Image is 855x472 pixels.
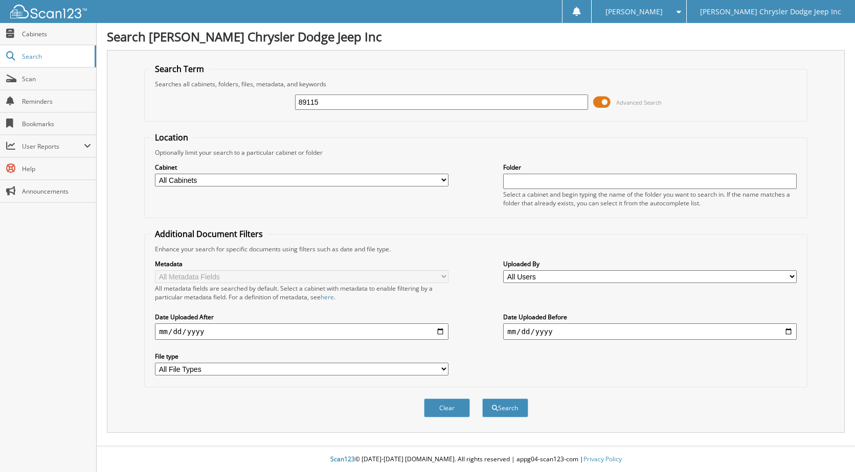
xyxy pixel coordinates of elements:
div: Optionally limit your search to a particular cabinet or folder [150,148,802,157]
label: Folder [503,163,797,172]
label: Cabinet [155,163,448,172]
span: [PERSON_NAME] Chrysler Dodge Jeep Inc [700,9,841,15]
input: start [155,323,448,340]
legend: Search Term [150,63,209,75]
span: Search [22,52,89,61]
h1: Search [PERSON_NAME] Chrysler Dodge Jeep Inc [107,28,845,45]
label: Date Uploaded After [155,313,448,321]
span: [PERSON_NAME] [605,9,663,15]
span: Scan123 [330,455,355,463]
a: Privacy Policy [583,455,622,463]
img: scan123-logo-white.svg [10,5,87,18]
span: Scan [22,75,91,83]
button: Clear [424,398,470,417]
span: User Reports [22,142,84,151]
span: Advanced Search [616,99,662,106]
span: Cabinets [22,30,91,38]
div: Searches all cabinets, folders, files, metadata, and keywords [150,80,802,88]
iframe: Chat Widget [804,423,855,472]
span: Help [22,164,91,173]
label: Uploaded By [503,259,797,268]
legend: Location [150,132,193,143]
legend: Additional Document Filters [150,228,268,240]
button: Search [482,398,528,417]
div: © [DATE]-[DATE] [DOMAIN_NAME]. All rights reserved | appg04-scan123-com | [97,447,855,472]
div: All metadata fields are searched by default. Select a cabinet with metadata to enable filtering b... [155,284,448,301]
span: Announcements [22,187,91,196]
input: end [503,323,797,340]
div: Select a cabinet and begin typing the name of the folder you want to search in. If the name match... [503,190,797,207]
div: Enhance your search for specific documents using filters such as date and file type. [150,245,802,253]
a: here [321,293,334,301]
span: Bookmarks [22,120,91,128]
label: Metadata [155,259,448,268]
span: Reminders [22,97,91,106]
label: File type [155,352,448,361]
label: Date Uploaded Before [503,313,797,321]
